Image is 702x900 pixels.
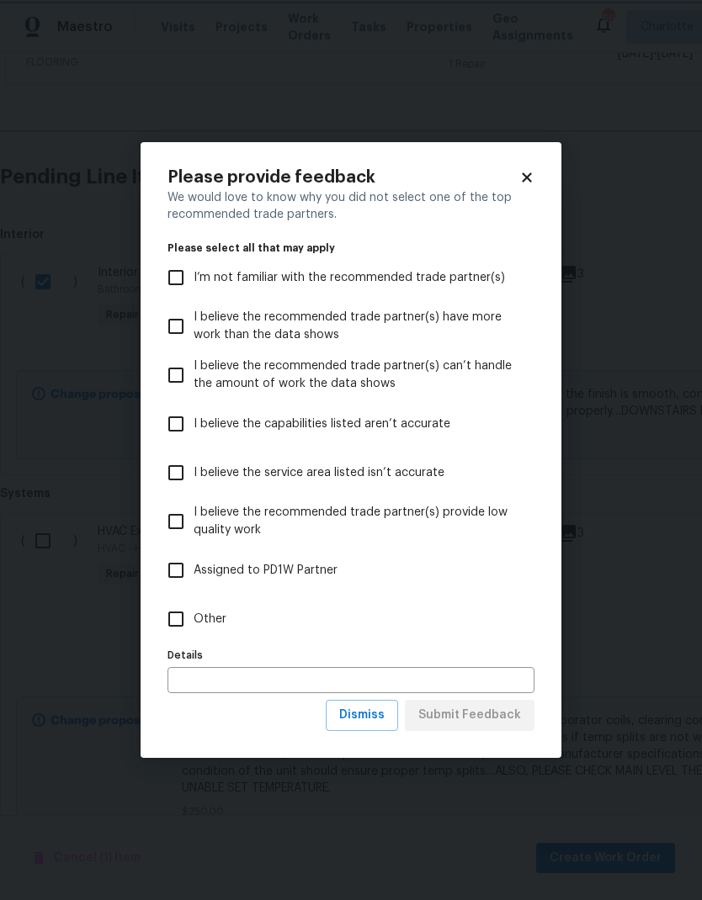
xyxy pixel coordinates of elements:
span: I believe the service area listed isn’t accurate [194,464,444,482]
span: Dismiss [339,705,385,726]
span: I believe the recommended trade partner(s) can’t handle the amount of work the data shows [194,357,521,393]
h2: Please provide feedback [168,169,519,186]
span: Other [194,611,226,628]
span: I believe the recommended trade partner(s) have more work than the data shows [194,309,521,344]
span: I’m not familiar with the recommended trade partner(s) [194,269,505,287]
legend: Please select all that may apply [168,243,534,253]
span: I believe the recommended trade partner(s) provide low quality work [194,504,521,539]
span: Assigned to PD1W Partner [194,562,338,580]
label: Details [168,650,534,660]
button: Dismiss [326,700,398,731]
div: We would love to know why you did not select one of the top recommended trade partners. [168,189,534,223]
span: I believe the capabilities listed aren’t accurate [194,416,450,433]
